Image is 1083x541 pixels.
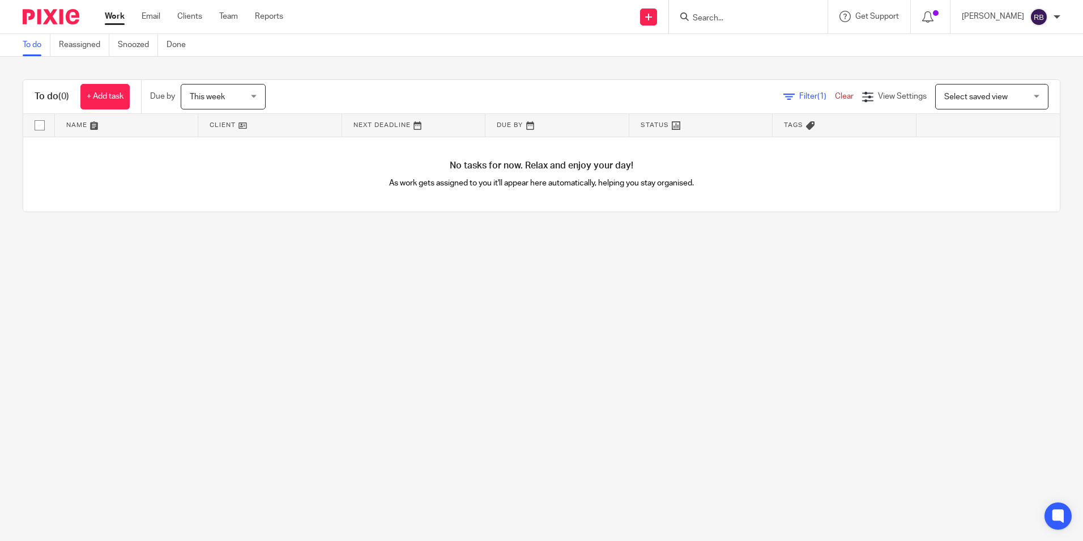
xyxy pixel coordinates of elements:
span: This week [190,93,225,101]
input: Search [692,14,794,24]
p: [PERSON_NAME] [962,11,1024,22]
a: To do [23,34,50,56]
a: Team [219,11,238,22]
a: Snoozed [118,34,158,56]
span: (0) [58,92,69,101]
a: Work [105,11,125,22]
a: Reassigned [59,34,109,56]
p: Due by [150,91,175,102]
h1: To do [35,91,69,103]
span: Tags [784,122,803,128]
a: Reports [255,11,283,22]
img: svg%3E [1030,8,1048,26]
a: Clear [835,92,854,100]
img: Pixie [23,9,79,24]
span: Select saved view [944,93,1008,101]
h4: No tasks for now. Relax and enjoy your day! [23,160,1060,172]
span: Filter [799,92,835,100]
a: Email [142,11,160,22]
span: View Settings [878,92,927,100]
a: + Add task [80,84,130,109]
span: (1) [817,92,826,100]
a: Done [167,34,194,56]
a: Clients [177,11,202,22]
span: Get Support [855,12,899,20]
p: As work gets assigned to you it'll appear here automatically, helping you stay organised. [283,177,801,189]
